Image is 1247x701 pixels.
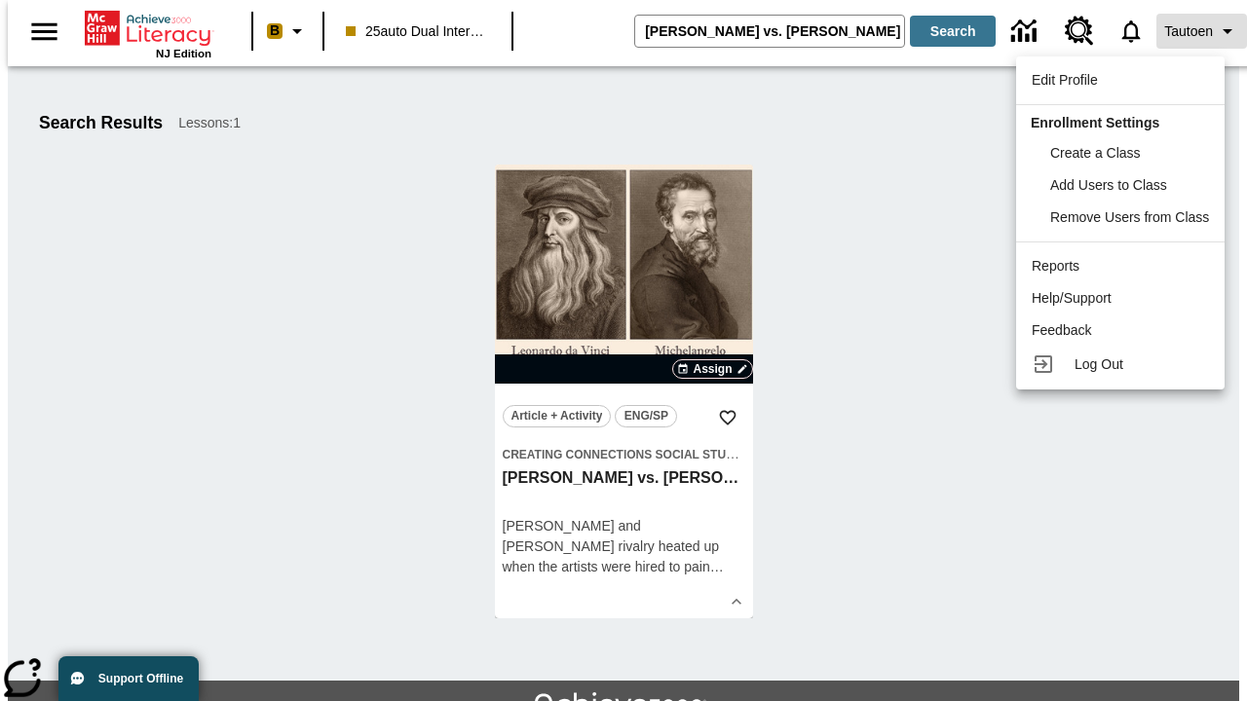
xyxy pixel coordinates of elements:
[1075,356,1123,372] span: Log Out
[1032,322,1091,338] span: Feedback
[1032,290,1112,306] span: Help/Support
[1050,209,1209,225] span: Remove Users from Class
[1032,72,1098,88] span: Edit Profile
[1050,177,1167,193] span: Add Users to Class
[1050,145,1141,161] span: Create a Class
[1031,115,1159,130] span: Enrollment Settings
[1032,258,1079,274] span: Reports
